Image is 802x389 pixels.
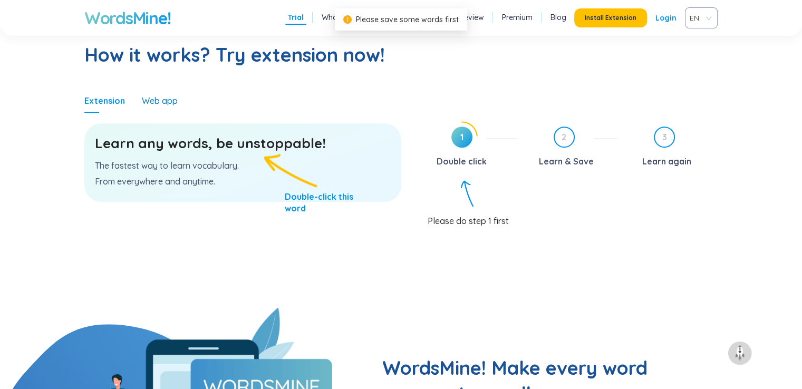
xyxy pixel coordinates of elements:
[356,15,459,24] span: Please save some words first
[585,14,636,22] span: Install Extension
[84,7,170,28] a: WordsMine!
[642,153,691,170] div: Learn again
[84,42,718,67] h2: How it works? Try extension now!
[459,12,484,23] a: Review
[95,176,391,187] p: From everywhere and anytime.
[550,12,566,23] a: Blog
[731,345,748,362] img: to top
[437,153,487,170] div: Double click
[288,12,304,23] a: Trial
[343,15,352,24] span: exclamation-circle
[526,127,617,170] div: 2Learn & Save
[95,134,391,153] h3: Learn any words, be unstoppable!
[428,207,718,227] div: Please do step 1 first
[539,153,594,170] div: Learn & Save
[142,95,178,106] div: Web app
[95,160,391,171] p: The fastest way to learn vocabulary.
[626,127,718,170] div: 3Learn again
[451,127,472,148] span: 1
[574,8,647,27] button: Install Extension
[84,95,125,106] div: Extension
[322,12,393,23] a: What is Wordsmine?
[690,10,709,26] span: VIE
[655,128,674,147] span: 3
[502,12,533,23] a: Premium
[417,127,517,170] div: 1Double click
[555,128,574,147] span: 2
[655,8,677,27] a: Login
